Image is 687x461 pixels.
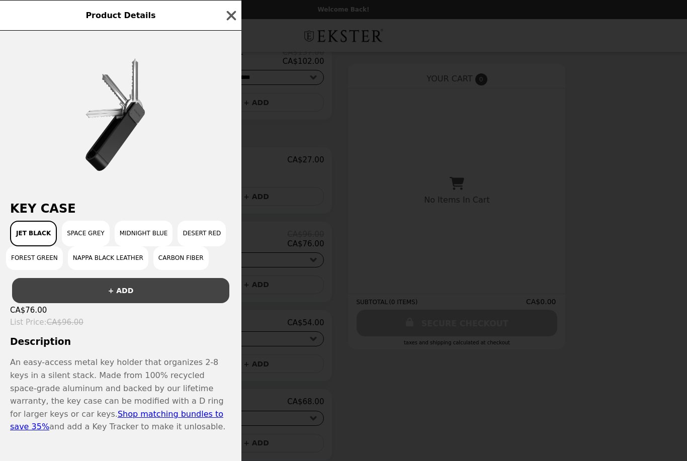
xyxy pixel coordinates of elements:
[10,356,231,433] p: An easy-access metal key holder that organizes 2-8 keys in a silent stack. Made from 100% recycle...
[45,41,196,192] img: Jet Black
[62,221,109,246] button: Space Grey
[68,246,148,270] button: Nappa Black Leather
[12,278,229,303] button: + ADD
[178,221,226,246] button: Desert Red
[47,318,83,327] span: CA$96.00
[85,11,155,20] span: Product Details
[115,221,173,246] button: Midnight Blue
[6,246,63,270] button: Forest Green
[153,246,209,270] button: Carbon Fiber
[10,221,57,246] button: Jet Black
